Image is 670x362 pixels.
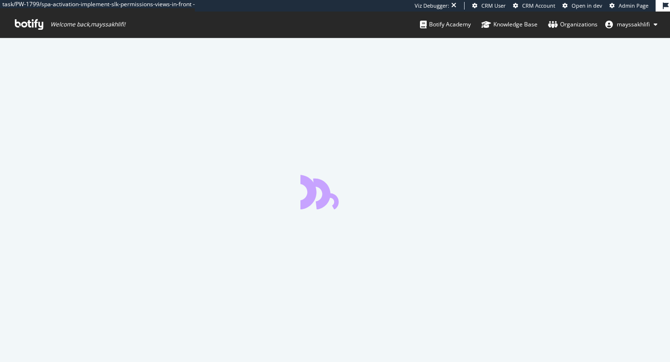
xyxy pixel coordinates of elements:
[522,2,555,9] span: CRM Account
[513,2,555,10] a: CRM Account
[420,20,471,29] div: Botify Academy
[619,2,648,9] span: Admin Page
[481,2,506,9] span: CRM User
[572,2,602,9] span: Open in dev
[50,21,125,28] span: Welcome back, mayssakhlifi !
[420,12,471,37] a: Botify Academy
[562,2,602,10] a: Open in dev
[598,17,665,32] button: mayssakhlifi
[548,12,598,37] a: Organizations
[472,2,506,10] a: CRM User
[610,2,648,10] a: Admin Page
[481,20,538,29] div: Knowledge Base
[415,2,449,10] div: Viz Debugger:
[617,20,650,28] span: mayssakhlifi
[481,12,538,37] a: Knowledge Base
[548,20,598,29] div: Organizations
